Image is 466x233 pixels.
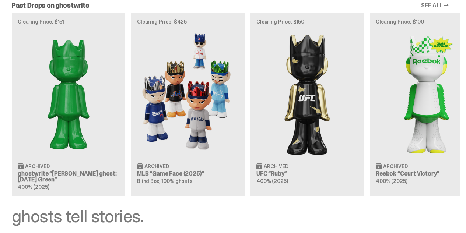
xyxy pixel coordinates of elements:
[256,171,358,177] h3: UFC “Ruby”
[12,13,125,196] a: Clearing Price: $151 Schrödinger's ghost: Sunday Green Archived
[256,178,288,184] span: 400% (2025)
[421,3,449,8] a: SEE ALL →
[256,30,358,157] img: Ruby
[256,19,358,24] p: Clearing Price: $150
[144,164,169,169] span: Archived
[264,164,288,169] span: Archived
[18,184,49,190] span: 400% (2025)
[18,19,119,24] p: Clearing Price: $151
[131,13,245,196] a: Clearing Price: $425 Game Face (2025) Archived
[383,164,408,169] span: Archived
[25,164,50,169] span: Archived
[137,19,239,24] p: Clearing Price: $425
[18,30,119,157] img: Schrödinger's ghost: Sunday Green
[12,2,89,9] h2: Past Drops on ghostwrite
[18,171,119,183] h3: ghostwrite “[PERSON_NAME] ghost: [DATE] Green”
[137,30,239,157] img: Game Face (2025)
[137,171,239,177] h3: MLB “Game Face (2025)”
[12,208,449,225] div: ghosts tell stories.
[376,178,407,184] span: 400% (2025)
[250,13,364,196] a: Clearing Price: $150 Ruby Archived
[161,178,192,184] span: 100% ghosts
[137,178,161,184] span: Blind Box,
